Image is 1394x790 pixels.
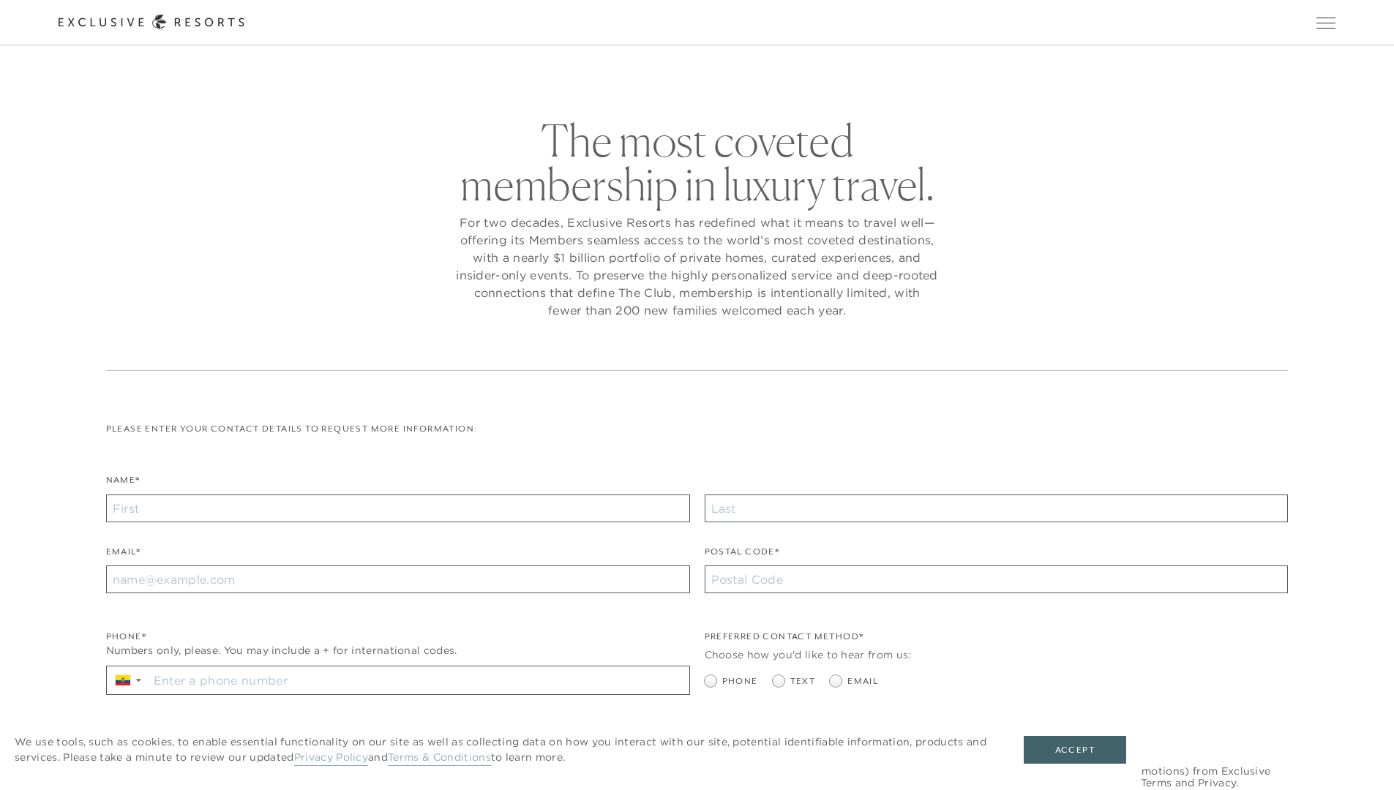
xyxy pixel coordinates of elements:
p: For two decades, Exclusive Resorts has redefined what it means to travel well—offering its Member... [456,214,939,319]
button: Accept [1024,736,1126,764]
legend: Preferred Contact Method* [705,630,864,651]
span: ▼ [134,676,143,685]
label: Name* [106,473,140,494]
p: We use tools, such as cookies, to enable essential functionality on our site as well as collectin... [15,734,994,765]
div: Phone* [106,630,690,644]
input: First [106,494,690,522]
div: Numbers only, please. You may include a + for international codes. [106,643,690,658]
h2: The most coveted membership in luxury travel. [456,118,939,206]
span: Text [790,674,816,688]
span: Email [847,674,878,688]
p: Please enter your contact details to request more information: [106,422,1289,436]
input: Last [705,494,1289,522]
input: Postal Code [705,565,1289,593]
label: Email* [106,545,140,566]
div: Choose how you'd like to hear from us: [705,647,1289,663]
a: Privacy Policy [294,750,368,766]
label: Postal Code* [705,545,780,566]
input: name@example.com [106,565,690,593]
button: Open navigation [1316,18,1335,28]
div: Country Code Selector [107,666,149,694]
a: Terms & Conditions [388,750,491,766]
span: Phone [722,674,758,688]
input: Enter a phone number [149,666,689,694]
